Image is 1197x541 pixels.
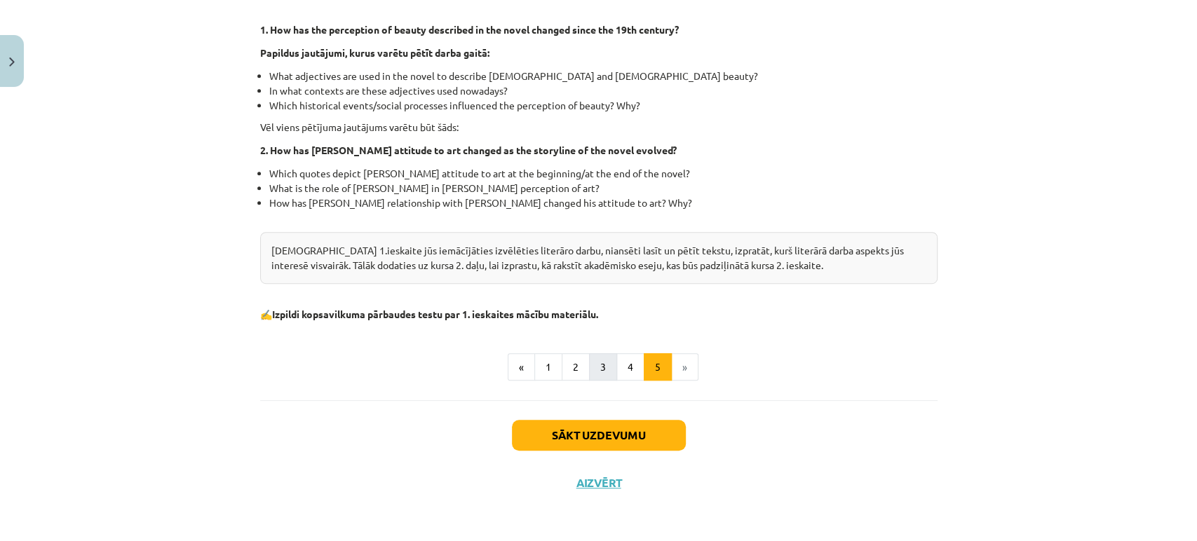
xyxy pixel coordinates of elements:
[269,166,938,181] li: Which quotes depict [PERSON_NAME] attitude to art at the beginning/at the end of the novel?
[269,69,938,83] li: What adjectives are used in the novel to describe [DEMOGRAPHIC_DATA] and [DEMOGRAPHIC_DATA] beauty?
[260,120,938,135] p: Vēl viens pētījuma jautājums varētu būt šāds:
[589,353,617,381] button: 3
[260,144,677,156] strong: 2. How has [PERSON_NAME] attitude to art changed as the storyline of the novel evolved?
[269,196,938,225] li: How has [PERSON_NAME] relationship with [PERSON_NAME] changed his attitude to art? Why?
[644,353,672,381] button: 5
[260,46,489,59] strong: Papildus jautājumi, kurus varētu pētīt darba gaitā:
[562,353,590,381] button: 2
[269,83,938,98] li: In what contexts are these adjectives used nowadays?
[260,353,938,381] nav: Page navigation example
[572,476,625,490] button: Aizvērt
[260,23,679,36] strong: 1. How has the perception of beauty described in the novel changed since the 19th century?
[616,353,644,381] button: 4
[508,353,535,381] button: «
[9,57,15,67] img: icon-close-lesson-0947bae3869378f0d4975bcd49f059093ad1ed9edebbc8119c70593378902aed.svg
[512,420,686,451] button: Sākt uzdevumu
[269,181,938,196] li: What is the role of [PERSON_NAME] in [PERSON_NAME] perception of art?
[260,232,938,284] div: [DEMOGRAPHIC_DATA] 1.ieskaite jūs iemācījāties izvēlēties literāro darbu, niansēti lasīt un pētīt...
[269,98,938,113] li: Which historical events/social processes influenced the perception of beauty? Why?
[534,353,562,381] button: 1
[260,307,938,322] p: ✍️
[272,308,598,320] b: Izpildi kopsavilkuma pārbaudes testu par 1. ieskaites mācību materiālu.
